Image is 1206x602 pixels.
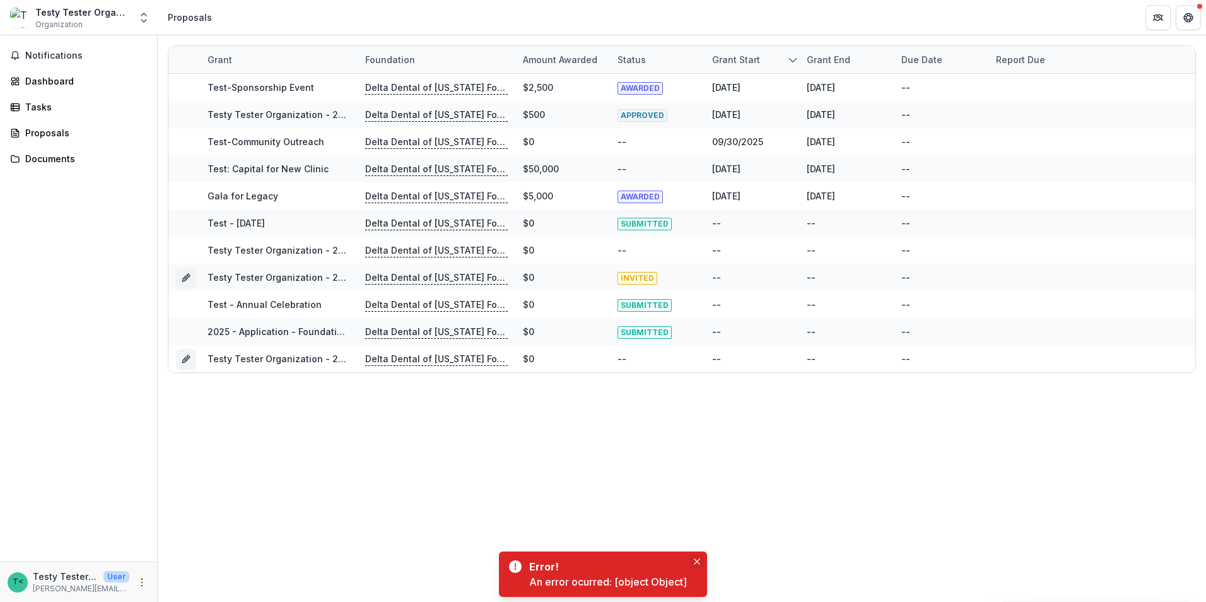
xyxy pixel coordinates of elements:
[365,352,508,366] p: Delta Dental of [US_STATE] Foundation & Community Giving
[712,244,721,257] div: --
[799,46,894,73] div: Grant end
[894,46,988,73] div: Due Date
[618,162,626,175] div: --
[208,109,536,120] a: Testy Tester Organization - 2025 - Matching Dollar Program Request Form
[365,189,508,203] p: Delta Dental of [US_STATE] Foundation & Community Giving
[901,298,910,311] div: --
[807,162,835,175] div: [DATE]
[618,272,657,285] span: INVITED
[103,571,129,582] p: User
[618,191,663,203] span: AWARDED
[25,50,147,61] span: Notifications
[618,135,626,148] div: --
[901,162,910,175] div: --
[5,97,152,117] a: Tasks
[358,46,515,73] div: Foundation
[523,244,534,257] div: $0
[618,82,663,95] span: AWARDED
[712,135,763,148] div: 09/30/2025
[901,108,910,121] div: --
[523,271,534,284] div: $0
[515,53,605,66] div: Amount awarded
[988,53,1053,66] div: Report Due
[705,46,799,73] div: Grant start
[618,218,672,230] span: SUBMITTED
[358,53,423,66] div: Foundation
[208,245,418,256] a: Testy Tester Organization - 2025 - Inquiry Form
[712,352,721,365] div: --
[515,46,610,73] div: Amount awarded
[712,189,741,203] div: [DATE]
[618,244,626,257] div: --
[176,268,196,288] button: Grant 0078cc30-064e-4989-8fcf-69c72c3caf23
[705,53,768,66] div: Grant start
[10,8,30,28] img: Testy Tester Organization
[807,81,835,94] div: [DATE]
[610,46,705,73] div: Status
[712,216,721,230] div: --
[5,71,152,91] a: Dashboard
[799,53,858,66] div: Grant end
[523,216,534,230] div: $0
[13,578,23,586] div: Testy Tester <annessa.hicks12@gmail.com> <annessa.hicks12@gmail.com>
[25,126,142,139] div: Proposals
[712,325,721,338] div: --
[5,122,152,143] a: Proposals
[807,352,816,365] div: --
[807,325,816,338] div: --
[208,191,278,201] a: Gala for Legacy
[200,46,358,73] div: Grant
[208,353,479,364] a: Testy Tester Organization - 2025 - Application - Sponsorship
[208,299,322,310] a: Test - Annual Celebration
[365,135,508,149] p: Delta Dental of [US_STATE] Foundation & Community Giving
[35,6,130,19] div: Testy Tester Organization
[365,244,508,257] p: Delta Dental of [US_STATE] Foundation & Community Giving
[365,325,508,339] p: Delta Dental of [US_STATE] Foundation & Community Giving
[610,53,653,66] div: Status
[523,189,553,203] div: $5,000
[5,45,152,66] button: Notifications
[689,554,705,569] button: Close
[988,46,1083,73] div: Report Due
[807,189,835,203] div: [DATE]
[134,575,149,590] button: More
[712,162,741,175] div: [DATE]
[168,11,212,24] div: Proposals
[163,8,217,27] nav: breadcrumb
[807,298,816,311] div: --
[25,152,142,165] div: Documents
[208,218,265,228] a: Test - [DATE]
[208,326,375,337] a: 2025 - Application - Foundation Grant
[200,53,240,66] div: Grant
[529,559,682,574] div: Error!
[807,216,816,230] div: --
[618,299,672,312] span: SUBMITTED
[807,271,816,284] div: --
[135,5,153,30] button: Open entity switcher
[712,108,741,121] div: [DATE]
[365,216,508,230] p: Delta Dental of [US_STATE] Foundation & Community Giving
[208,136,324,147] a: Test-Community Outreach
[788,55,798,65] svg: sorted descending
[208,163,329,174] a: Test: Capital for New Clinic
[208,272,578,283] a: Testy Tester Organization - 2025 - Application - Community Impact Grant (updated)
[618,352,626,365] div: --
[365,298,508,312] p: Delta Dental of [US_STATE] Foundation & Community Giving
[1176,5,1201,30] button: Get Help
[523,81,553,94] div: $2,500
[901,244,910,257] div: --
[35,19,83,30] span: Organization
[523,298,534,311] div: $0
[523,108,545,121] div: $500
[901,216,910,230] div: --
[901,271,910,284] div: --
[807,244,816,257] div: --
[365,162,508,176] p: Delta Dental of [US_STATE] Foundation & Community Giving
[807,108,835,121] div: [DATE]
[365,108,508,122] p: Delta Dental of [US_STATE] Foundation & Community Giving
[901,352,910,365] div: --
